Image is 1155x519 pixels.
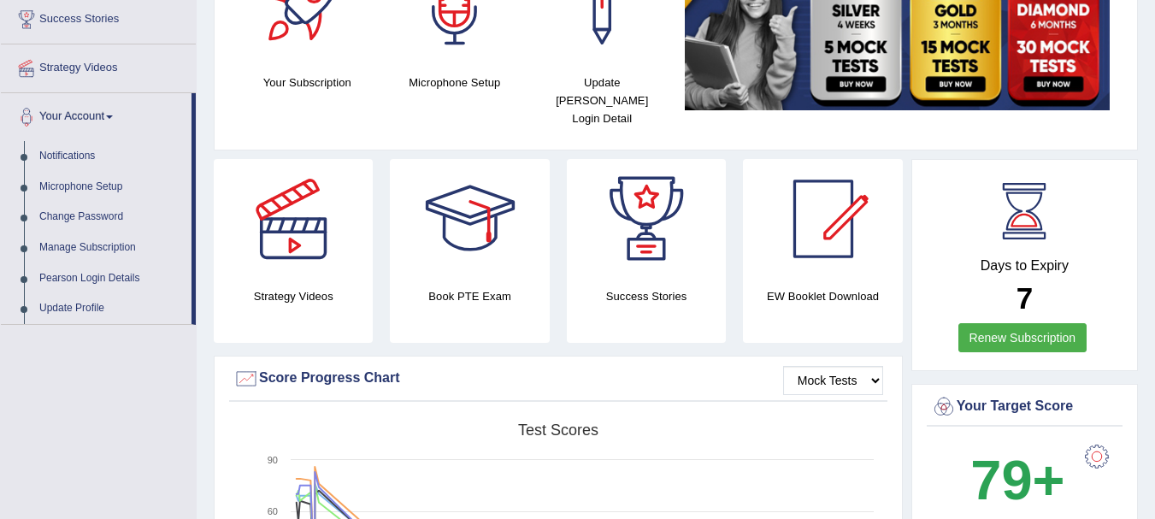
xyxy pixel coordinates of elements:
h4: Strategy Videos [214,287,373,305]
text: 60 [268,506,278,516]
a: Your Account [1,93,192,136]
h4: Update [PERSON_NAME] Login Detail [537,74,668,127]
a: Update Profile [32,293,192,324]
a: Strategy Videos [1,44,196,87]
h4: Microphone Setup [390,74,521,91]
a: Manage Subscription [32,233,192,263]
b: 7 [1017,281,1033,315]
a: Microphone Setup [32,172,192,203]
b: 79+ [970,449,1064,511]
div: Your Target Score [931,394,1118,420]
a: Renew Subscription [958,323,1087,352]
h4: EW Booklet Download [743,287,902,305]
h4: Your Subscription [242,74,373,91]
h4: Days to Expiry [931,258,1118,274]
tspan: Test scores [518,422,598,439]
text: 90 [268,455,278,465]
a: Notifications [32,141,192,172]
h4: Success Stories [567,287,726,305]
h4: Book PTE Exam [390,287,549,305]
a: Pearson Login Details [32,263,192,294]
div: Score Progress Chart [233,366,883,392]
a: Change Password [32,202,192,233]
